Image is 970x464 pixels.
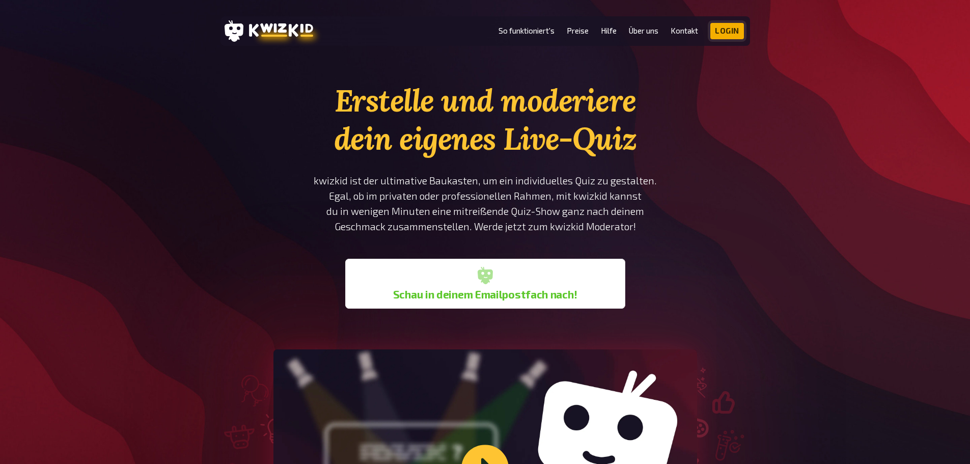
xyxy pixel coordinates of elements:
[601,26,617,35] a: Hilfe
[313,81,657,158] h1: Erstelle und moderiere dein eigenes Live-Quiz
[629,26,658,35] a: Über uns
[567,26,589,35] a: Preise
[313,173,657,234] p: kwizkid ist der ultimative Baukasten, um ein individuelles Quiz zu gestalten. Egal, ob im private...
[498,26,555,35] a: So funktioniert's
[671,26,698,35] a: Kontakt
[393,288,577,301] b: Schau in deinem Emailpostfach nach!
[710,23,744,39] a: Login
